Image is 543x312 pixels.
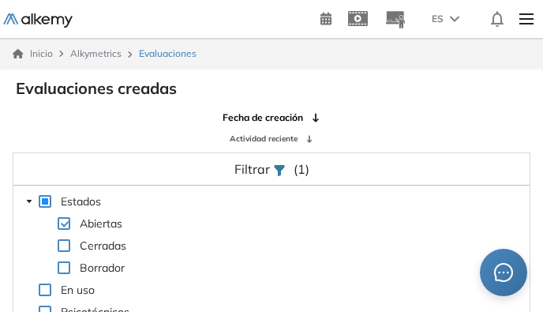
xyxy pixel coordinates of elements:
[61,283,95,297] span: En uso
[77,236,129,255] span: Cerradas
[70,47,122,59] span: Alkymetrics
[77,258,128,277] span: Borrador
[223,111,303,125] span: Fecha de creación
[25,197,33,205] span: caret-down
[432,12,444,26] span: ES
[61,194,101,209] span: Estados
[234,161,273,177] span: Filtrar
[513,3,540,35] img: Menu
[3,13,73,28] img: Logo
[294,160,309,179] span: (1)
[80,216,122,231] span: Abiertas
[450,16,459,22] img: arrow
[58,192,104,211] span: Estados
[80,261,125,275] span: Borrador
[58,280,98,299] span: En uso
[13,47,53,61] a: Inicio
[494,263,513,282] span: message
[77,214,125,233] span: Abiertas
[230,133,298,145] span: Actividad reciente
[80,239,126,253] span: Cerradas
[16,79,177,98] h3: Evaluaciones creadas
[139,47,197,61] span: Evaluaciones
